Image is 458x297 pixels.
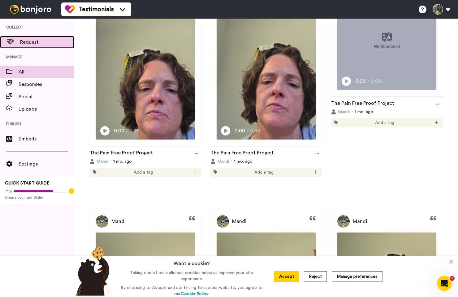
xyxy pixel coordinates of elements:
[247,127,249,135] span: /
[129,127,140,135] span: 0:35
[68,37,104,41] div: Keywords by Traffic
[217,158,229,165] span: Mandi
[19,93,74,100] span: Social
[96,215,108,228] img: Profile Picture
[19,81,74,88] span: Responses
[126,127,128,135] span: /
[10,10,15,15] img: logo_orange.svg
[7,5,54,14] img: bj-logo-header-white.svg
[10,16,15,21] img: website_grey.svg
[217,215,229,228] img: Profile Picture
[79,5,114,14] span: Testimonials
[331,109,443,115] div: 1 mo. ago
[62,36,67,41] img: tab_keywords_by_traffic_grey.svg
[232,218,246,225] span: Mandi
[210,149,274,158] a: The Pain Free Proof Project
[353,218,367,225] span: Mandi
[250,127,261,135] span: 0:34
[367,78,369,85] span: /
[111,218,126,225] span: Mandi
[90,158,201,165] div: 1 mo. ago
[332,271,382,282] button: Manage preferences
[331,109,350,115] button: Mandi
[90,149,153,158] a: The Pain Free Proof Project
[119,285,264,297] p: By choosing to Accept and continuing to use our website, you agree to our .
[304,271,327,282] button: Reject
[19,135,74,143] span: Embeds
[65,4,75,14] img: tm-color.svg
[331,100,394,109] a: The Pain Free Proof Project
[17,36,22,41] img: tab_domain_overview_orange.svg
[181,292,208,296] a: Cookie Policy
[71,246,116,296] img: bear-with-cookie.png
[134,169,153,175] span: Add a tag
[235,127,245,135] span: 0:00
[210,158,229,165] button: Mandi
[19,105,74,113] span: Uploads
[90,158,108,165] button: Mandi
[5,189,12,194] span: 71%
[114,127,125,135] span: 0:00
[338,109,350,115] span: Mandi
[437,276,452,291] iframe: Intercom live chat
[375,120,394,126] span: Add a tag
[5,181,50,185] span: QUICK START GUIDE
[16,16,68,21] div: Domain: [DOMAIN_NAME]
[5,195,69,200] span: Create your first Slider
[24,37,55,41] div: Domain Overview
[19,160,74,168] span: Settings
[450,276,455,281] span: 1
[17,10,30,15] div: v 4.0.25
[69,188,74,194] div: Tooltip anchor
[20,38,74,46] span: Request
[355,78,366,85] span: 0:00
[337,215,350,228] img: Profile Picture
[371,78,382,85] span: 0:09
[210,158,322,165] div: 1 mo. ago
[97,158,108,165] span: Mandi
[254,169,274,175] span: Add a tag
[274,271,299,282] button: Accept
[19,68,74,76] span: All
[119,270,264,282] p: Taking one of our delicious cookies helps us improve your site experience.
[174,256,210,267] h3: Want a cookie?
